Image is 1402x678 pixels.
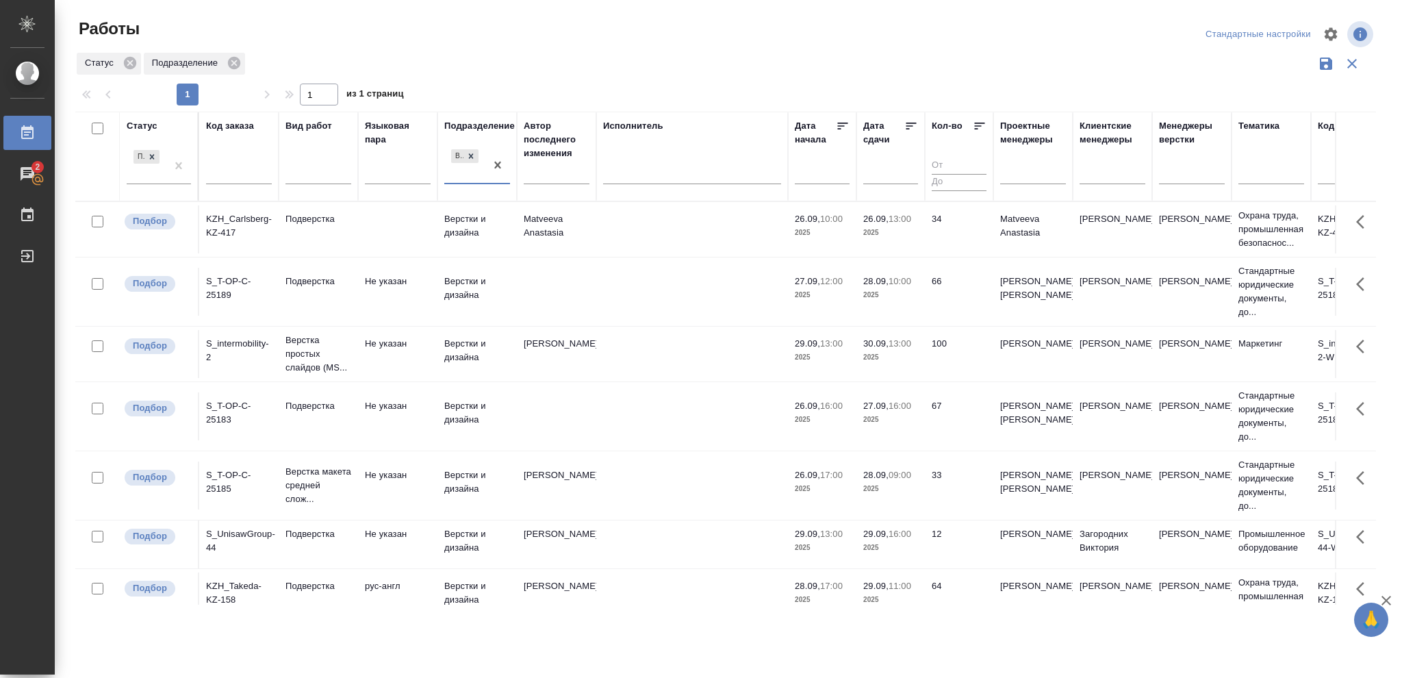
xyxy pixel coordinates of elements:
[993,205,1073,253] td: Matveeva Anastasia
[863,482,918,496] p: 2025
[437,573,517,620] td: Верстки и дизайна
[358,330,437,378] td: Не указан
[517,573,596,620] td: [PERSON_NAME]
[1000,119,1066,147] div: Проектные менеджеры
[206,579,272,607] div: KZH_Takeda-KZ-158
[863,351,918,364] p: 2025
[133,339,167,353] p: Подбор
[77,53,141,75] div: Статус
[1313,51,1339,77] button: Сохранить фильтры
[133,150,144,164] div: Подбор
[285,527,351,541] p: Подверстка
[603,119,663,133] div: Исполнитель
[1238,119,1279,133] div: Тематика
[1073,268,1152,316] td: [PERSON_NAME]
[285,465,351,506] p: Верстка макета средней слож...
[795,226,850,240] p: 2025
[451,149,463,164] div: Верстки и дизайна
[206,275,272,302] div: S_T-OP-C-25189
[133,529,167,543] p: Подбор
[517,520,596,568] td: [PERSON_NAME]
[863,541,918,555] p: 2025
[889,401,911,411] p: 16:00
[1311,462,1390,510] td: S_T-OP-C-25185-WK-012
[863,593,918,607] p: 2025
[863,226,918,240] p: 2025
[889,581,911,591] p: 11:00
[285,334,351,375] p: Верстка простых слайдов (MS...
[437,205,517,253] td: Верстки и дизайна
[123,399,191,418] div: Можно подбирать исполнителей
[206,337,272,364] div: S_intermobility-2
[889,470,911,480] p: 09:00
[932,174,986,191] input: До
[1073,392,1152,440] td: [PERSON_NAME]
[1159,399,1225,413] p: [PERSON_NAME]
[1159,337,1225,351] p: [PERSON_NAME]
[993,573,1073,620] td: [PERSON_NAME]
[517,205,596,253] td: Matveeva Anastasia
[889,338,911,349] p: 13:00
[1348,520,1381,553] button: Здесь прячутся важные кнопки
[133,214,167,228] p: Подбор
[524,119,589,160] div: Автор последнего изменения
[1339,51,1365,77] button: Сбросить фильтры
[863,470,889,480] p: 28.09,
[127,119,157,133] div: Статус
[437,392,517,440] td: Верстки и дизайна
[1238,264,1304,319] p: Стандартные юридические документы, до...
[1238,527,1304,555] p: Промышленное оборудование
[1238,389,1304,444] p: Стандартные юридические документы, до...
[1238,576,1304,617] p: Охрана труда, промышленная безопаснос...
[1347,21,1376,47] span: Посмотреть информацию
[1073,205,1152,253] td: [PERSON_NAME]
[820,470,843,480] p: 17:00
[1000,468,1066,496] p: [PERSON_NAME], [PERSON_NAME]
[795,470,820,480] p: 26.09,
[863,276,889,286] p: 28.09,
[795,288,850,302] p: 2025
[1159,275,1225,288] p: [PERSON_NAME]
[206,527,272,555] div: S_UnisawGroup-44
[152,56,222,70] p: Подразделение
[1159,468,1225,482] p: [PERSON_NAME]
[889,529,911,539] p: 16:00
[1360,605,1383,634] span: 🙏
[285,399,351,413] p: Подверстка
[1080,119,1145,147] div: Клиентские менеджеры
[795,401,820,411] p: 26.09,
[1000,275,1066,302] p: [PERSON_NAME], [PERSON_NAME]
[863,529,889,539] p: 29.09,
[1314,18,1347,51] span: Настроить таблицу
[932,158,986,175] input: От
[85,56,118,70] p: Статус
[285,119,332,133] div: Вид работ
[437,462,517,510] td: Верстки и дизайна
[925,462,993,510] td: 33
[863,401,889,411] p: 27.09,
[437,330,517,378] td: Верстки и дизайна
[123,275,191,293] div: Можно подбирать исполнителей
[795,581,820,591] p: 28.09,
[993,520,1073,568] td: [PERSON_NAME]
[1238,209,1304,250] p: Охрана труда, промышленная безопаснос...
[1311,520,1390,568] td: S_UnisawGroup-44-WK-017
[863,413,918,427] p: 2025
[346,86,404,105] span: из 1 страниц
[863,119,904,147] div: Дата сдачи
[925,268,993,316] td: 66
[1348,330,1381,363] button: Здесь прячутся важные кнопки
[795,413,850,427] p: 2025
[795,529,820,539] p: 29.09,
[820,338,843,349] p: 13:00
[123,579,191,598] div: Можно подбирать исполнителей
[133,470,167,484] p: Подбор
[925,205,993,253] td: 34
[1311,573,1390,620] td: KZH_Takeda-KZ-158-WK-011
[206,212,272,240] div: KZH_Carlsberg-KZ-417
[1348,462,1381,494] button: Здесь прячутся важные кнопки
[358,268,437,316] td: Не указан
[1073,330,1152,378] td: [PERSON_NAME]
[925,392,993,440] td: 67
[285,579,351,593] p: Подверстка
